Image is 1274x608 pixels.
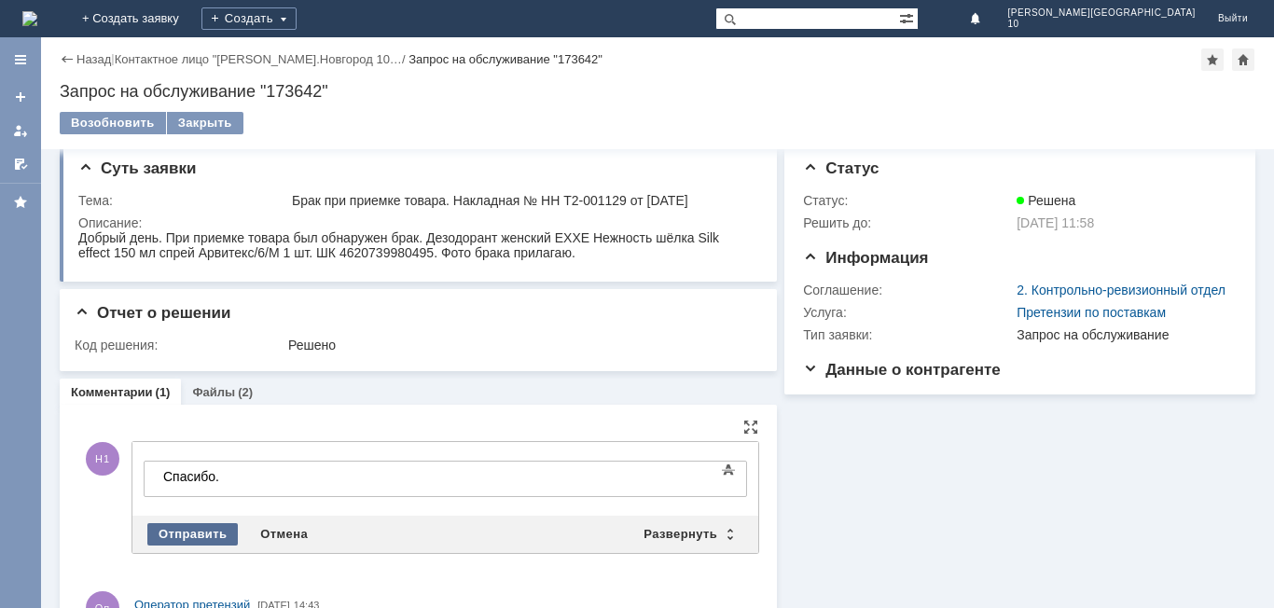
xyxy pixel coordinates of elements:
[803,193,1013,208] div: Статус:
[717,459,740,481] span: Показать панель инструментов
[1017,305,1166,320] a: Претензии по поставкам
[76,52,111,66] a: Назад
[6,82,35,112] a: Создать заявку
[238,385,253,399] div: (2)
[75,304,230,322] span: Отчет о решении
[1017,283,1226,297] a: 2. Контрольно-ревизионный отдел
[71,385,153,399] a: Комментарии
[156,385,171,399] div: (1)
[78,159,196,177] span: Суть заявки
[1017,193,1075,208] span: Решена
[60,82,1255,101] div: Запрос на обслуживание "173642"
[803,327,1013,342] div: Тип заявки:
[78,193,288,208] div: Тема:
[7,7,272,22] div: ​Спасибо.
[899,8,918,26] span: Расширенный поиск
[115,52,409,66] div: /
[1017,327,1228,342] div: Запрос на обслуживание
[111,51,114,65] div: |
[1201,48,1224,71] div: Добавить в избранное
[86,442,119,476] span: Н1
[78,215,755,230] div: Описание:
[6,149,35,179] a: Мои согласования
[1008,7,1196,19] span: [PERSON_NAME][GEOGRAPHIC_DATA]
[803,305,1013,320] div: Услуга:
[1232,48,1254,71] div: Сделать домашней страницей
[803,215,1013,230] div: Решить до:
[288,338,752,352] div: Решено
[22,11,37,26] a: Перейти на домашнюю страницу
[1017,215,1094,230] span: [DATE] 11:58
[22,11,37,26] img: logo
[743,420,758,435] div: На всю страницу
[75,338,284,352] div: Код решения:
[409,52,602,66] div: Запрос на обслуживание "173642"
[201,7,297,30] div: Создать
[6,116,35,145] a: Мои заявки
[292,193,752,208] div: Брак при приемке товара. Накладная № НН Т2-001129 от [DATE]
[1008,19,1196,30] span: 10
[803,283,1013,297] div: Соглашение:
[115,52,402,66] a: Контактное лицо "[PERSON_NAME].Новгород 10…
[803,159,879,177] span: Статус
[803,361,1001,379] span: Данные о контрагенте
[803,249,928,267] span: Информация
[192,385,235,399] a: Файлы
